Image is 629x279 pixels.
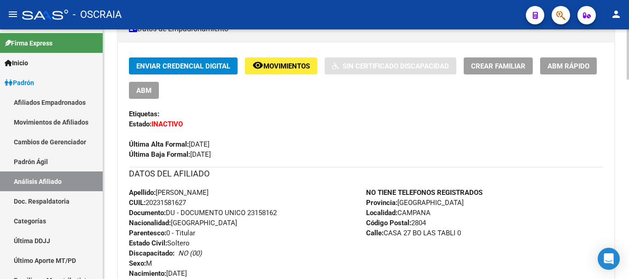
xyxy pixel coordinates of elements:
strong: Discapacitado: [129,249,175,257]
span: M [129,259,152,268]
span: CAMPANA [366,209,431,217]
h3: DATOS DEL AFILIADO [129,167,603,180]
strong: Sexo: [129,259,146,268]
span: 0 - Titular [129,229,195,237]
button: ABM Rápido [540,57,597,74]
span: Soltero [129,239,190,247]
strong: Estado Civil: [129,239,167,247]
i: NO (00) [178,249,202,257]
span: - OSCRAIA [73,5,122,25]
span: ABM Rápido [547,62,589,70]
strong: Estado: [129,120,151,128]
span: Padrón [5,78,34,88]
span: [DATE] [129,150,211,159]
span: [DATE] [129,140,210,148]
strong: Calle: [366,229,384,237]
strong: Documento: [129,209,166,217]
button: Movimientos [245,57,317,74]
strong: Código Postal: [366,219,411,227]
button: Enviar Credencial Digital [129,57,238,74]
button: ABM [129,82,159,99]
strong: Última Baja Formal: [129,150,190,159]
strong: Provincia: [366,199,397,207]
mat-icon: remove_red_eye [252,60,263,71]
strong: Apellido: [129,188,156,197]
mat-icon: menu [7,9,18,20]
span: CASA 27 BO LAS TABLI 0 [366,229,461,237]
strong: INACTIVO [151,120,183,128]
strong: Última Alta Formal: [129,140,189,148]
strong: CUIL: [129,199,146,207]
button: Crear Familiar [464,57,533,74]
span: [GEOGRAPHIC_DATA] [129,219,237,227]
strong: Nacionalidad: [129,219,171,227]
strong: NO TIENE TELEFONOS REGISTRADOS [366,188,483,197]
span: 2804 [366,219,426,227]
span: Crear Familiar [471,62,525,70]
strong: Parentesco: [129,229,166,237]
strong: Localidad: [366,209,397,217]
span: Sin Certificado Discapacidad [343,62,449,70]
span: [DATE] [129,269,187,278]
strong: Nacimiento: [129,269,166,278]
span: Movimientos [263,62,310,70]
mat-icon: person [611,9,622,20]
span: Firma Express [5,38,52,48]
span: Enviar Credencial Digital [136,62,230,70]
button: Sin Certificado Discapacidad [325,57,456,74]
strong: Etiquetas: [129,110,159,118]
span: 20231581627 [129,199,186,207]
span: ABM [136,86,151,95]
span: DU - DOCUMENTO UNICO 23158162 [129,209,277,217]
span: [GEOGRAPHIC_DATA] [366,199,464,207]
div: Open Intercom Messenger [598,248,620,270]
span: [PERSON_NAME] [129,188,209,197]
span: Inicio [5,58,28,68]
